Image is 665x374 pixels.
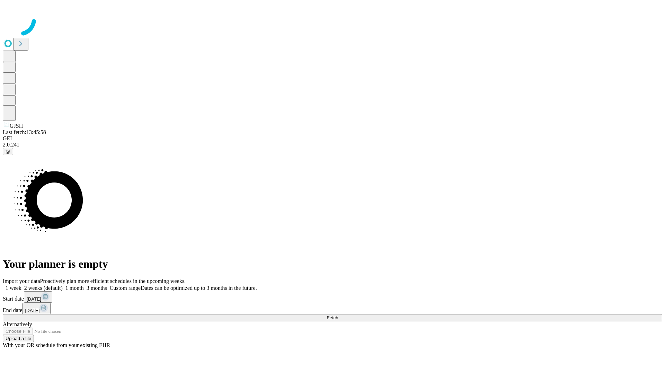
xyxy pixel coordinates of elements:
[24,285,63,291] span: 2 weeks (default)
[3,335,34,342] button: Upload a file
[24,291,52,303] button: [DATE]
[87,285,107,291] span: 3 months
[3,258,662,270] h1: Your planner is empty
[10,123,23,129] span: GJSH
[6,285,21,291] span: 1 week
[3,342,110,348] span: With your OR schedule from your existing EHR
[65,285,84,291] span: 1 month
[141,285,257,291] span: Dates can be optimized up to 3 months in the future.
[3,303,662,314] div: End date
[110,285,141,291] span: Custom range
[3,278,40,284] span: Import your data
[3,291,662,303] div: Start date
[3,142,662,148] div: 2.0.241
[3,321,32,327] span: Alternatively
[3,148,13,155] button: @
[22,303,51,314] button: [DATE]
[40,278,186,284] span: Proactively plan more efficient schedules in the upcoming weeks.
[3,135,662,142] div: GEI
[27,296,41,302] span: [DATE]
[25,308,39,313] span: [DATE]
[6,149,10,154] span: @
[3,314,662,321] button: Fetch
[327,315,338,320] span: Fetch
[3,129,46,135] span: Last fetch: 13:45:58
